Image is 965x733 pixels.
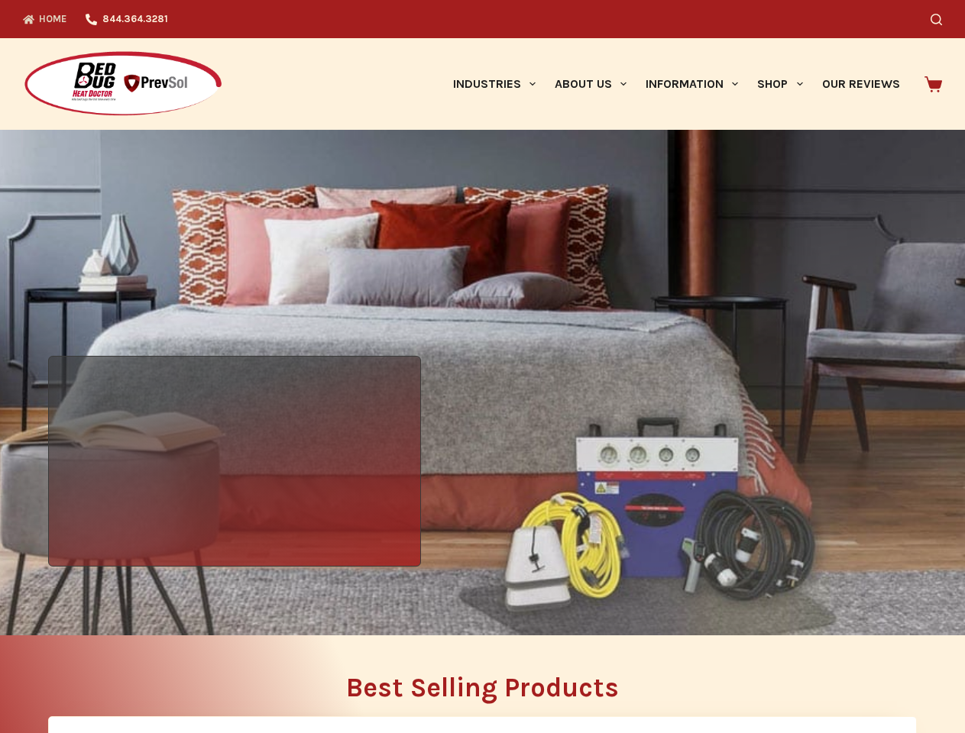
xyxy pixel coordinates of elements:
[48,674,917,701] h2: Best Selling Products
[636,38,748,130] a: Information
[545,38,636,130] a: About Us
[443,38,909,130] nav: Primary
[23,50,223,118] img: Prevsol/Bed Bug Heat Doctor
[443,38,545,130] a: Industries
[812,38,909,130] a: Our Reviews
[748,38,812,130] a: Shop
[931,14,942,25] button: Search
